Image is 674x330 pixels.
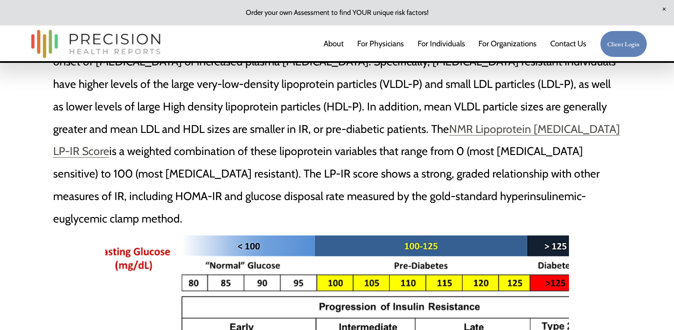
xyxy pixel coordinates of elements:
[53,28,621,230] p: Another option is to measure alterations in lipid and lipoprotein metabolism that are observed ma...
[357,35,404,53] a: For Physicians
[550,35,586,53] a: Contact Us
[478,36,537,52] span: For Organizations
[27,26,165,62] img: Precision Health Reports
[324,35,344,53] a: About
[631,289,674,330] iframe: Chat Widget
[418,35,465,53] a: For Individuals
[631,289,674,330] div: Sohbet Aracı
[600,31,647,57] a: Client Login
[478,35,537,53] a: folder dropdown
